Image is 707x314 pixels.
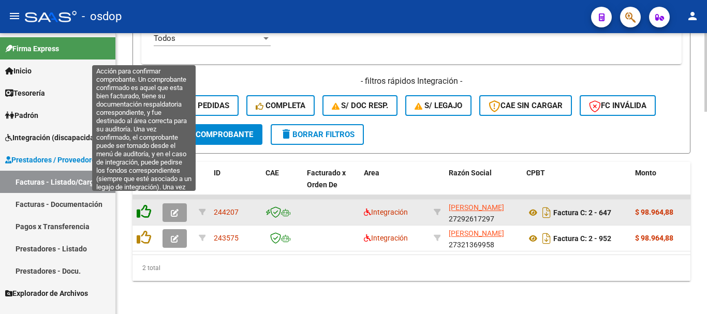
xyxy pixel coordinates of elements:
span: Buscar Comprobante [151,130,253,139]
span: S/ Doc Resp. [332,101,389,110]
strong: $ 98.964,88 [635,234,673,242]
mat-icon: person [686,10,699,22]
span: Area [364,169,379,177]
span: Integración [364,208,408,216]
datatable-header-cell: Razón Social [445,162,522,207]
button: Completa [246,95,315,116]
datatable-header-cell: CPBT [522,162,631,207]
h4: - filtros rápidos Integración - [141,76,682,87]
span: ID [214,169,220,177]
span: Inicio [5,65,32,77]
strong: $ 98.964,88 [635,208,673,216]
button: S/ legajo [405,95,472,116]
button: Conf. no pedidas [141,95,239,116]
div: 2 total [132,255,690,281]
strong: Factura C: 2 - 952 [553,234,611,243]
span: Conf. no pedidas [151,101,229,110]
span: 243575 [214,234,239,242]
mat-icon: delete [280,128,292,140]
strong: Factura C: 2 - 647 [553,208,611,217]
span: Integración (discapacidad) [5,132,101,143]
span: Explorador de Archivos [5,288,88,299]
div: 27292617297 [449,202,518,223]
button: Buscar Comprobante [141,124,262,145]
span: Firma Express [5,43,59,54]
span: Completa [256,101,305,110]
span: S/ legajo [415,101,462,110]
span: [PERSON_NAME] [449,229,504,237]
span: CPBT [526,169,545,177]
mat-icon: menu [8,10,21,22]
span: Integración [364,234,408,242]
datatable-header-cell: Area [360,162,430,207]
span: CAE [266,169,279,177]
datatable-header-cell: ID [210,162,261,207]
span: CAE SIN CARGAR [489,101,563,110]
i: Descargar documento [540,230,553,247]
div: 27321369958 [449,228,518,249]
datatable-header-cell: CAE [261,162,303,207]
datatable-header-cell: Facturado x Orden De [303,162,360,207]
mat-icon: search [151,128,163,140]
span: Monto [635,169,656,177]
span: Facturado x Orden De [307,169,346,189]
span: - osdop [82,5,122,28]
button: Borrar Filtros [271,124,364,145]
span: 244207 [214,208,239,216]
span: Borrar Filtros [280,130,355,139]
span: Padrón [5,110,38,121]
button: FC Inválida [580,95,656,116]
datatable-header-cell: Monto [631,162,693,207]
span: Prestadores / Proveedores [5,154,99,166]
span: [PERSON_NAME] [449,203,504,212]
button: S/ Doc Resp. [322,95,398,116]
i: Descargar documento [540,204,553,221]
span: Todos [154,34,175,43]
span: FC Inválida [589,101,646,110]
button: CAE SIN CARGAR [479,95,572,116]
span: Razón Social [449,169,492,177]
span: Tesorería [5,87,45,99]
